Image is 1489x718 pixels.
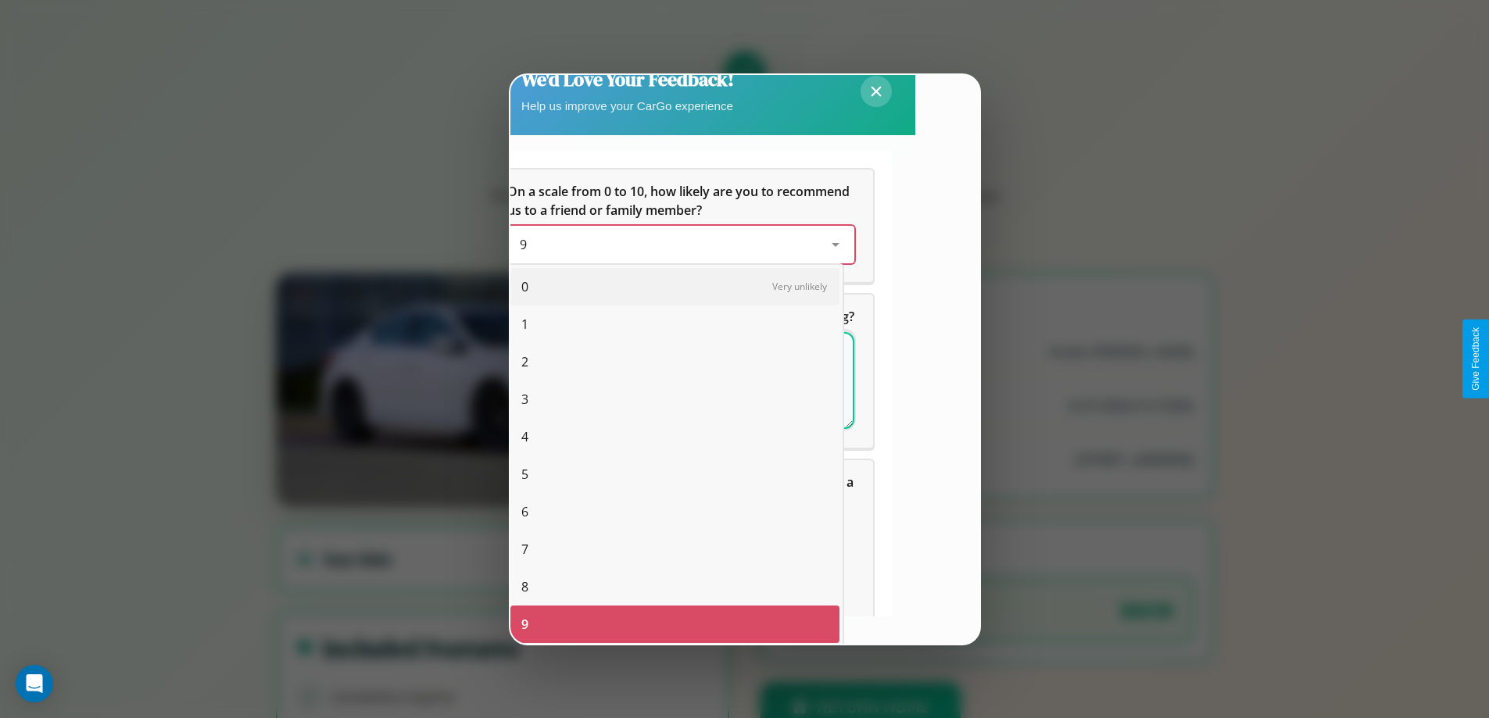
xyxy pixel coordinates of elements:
span: 8 [521,577,528,596]
span: What can we do to make your experience more satisfying? [507,308,854,325]
div: 7 [510,530,839,568]
span: 7 [521,540,528,559]
div: 3 [510,380,839,418]
div: 4 [510,418,839,455]
div: 8 [510,568,839,605]
div: 0 [510,268,839,305]
div: 2 [510,343,839,380]
span: 0 [521,277,528,296]
span: 3 [521,390,528,409]
span: 5 [521,465,528,484]
span: 1 [521,315,528,334]
p: Help us improve your CarGo experience [521,95,734,116]
div: 5 [510,455,839,493]
div: Open Intercom Messenger [16,665,53,702]
div: 9 [510,605,839,643]
span: 6 [521,502,528,521]
span: Which of the following features do you value the most in a vehicle? [507,473,857,509]
span: 4 [521,427,528,446]
span: 9 [520,236,527,253]
div: 6 [510,493,839,530]
div: Give Feedback [1470,327,1481,391]
div: On a scale from 0 to 10, how likely are you to recommend us to a friend or family member? [507,226,854,263]
div: 10 [510,643,839,680]
div: On a scale from 0 to 10, how likely are you to recommend us to a friend or family member? [489,170,873,282]
span: 2 [521,352,528,371]
div: 1 [510,305,839,343]
h5: On a scale from 0 to 10, how likely are you to recommend us to a friend or family member? [507,182,854,220]
h2: We'd Love Your Feedback! [521,66,734,92]
span: 9 [521,615,528,634]
span: On a scale from 0 to 10, how likely are you to recommend us to a friend or family member? [507,183,853,219]
span: Very unlikely [772,280,827,293]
